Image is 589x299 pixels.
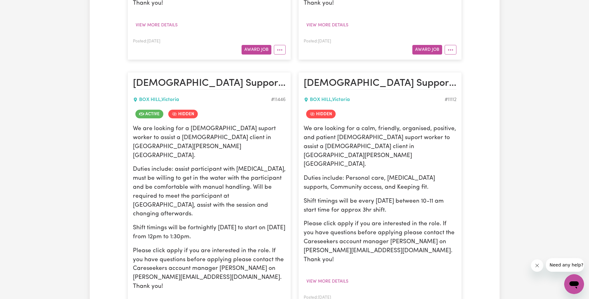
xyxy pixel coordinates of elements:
[133,247,286,291] p: Please click apply if you are interested in the role. If you have questions before applying pleas...
[546,258,584,272] iframe: Message from company
[304,125,456,169] p: We are looking for a calm, friendly, organised, positive, and patient [DEMOGRAPHIC_DATA] suport w...
[168,110,198,118] span: Job is hidden
[133,77,286,90] h2: Female Support Worker Needed Friday Fortnight From 27/10 - Box Hill, VIC
[304,77,456,90] h2: Female Support Worker Needed Every Tuesdays For 3 hours - Box Hill, VIC
[133,224,286,242] p: Shift timings will be fortnightly [DATE] to start on [DATE] from 12pm to 1:30pm.
[135,110,163,118] span: Job is active
[531,259,543,272] iframe: Close message
[133,96,271,103] div: BOX HILL , Victoria
[412,45,442,55] button: Award Job
[271,96,286,103] div: Job ID #11446
[306,110,336,118] span: Job is hidden
[564,274,584,294] iframe: Button to launch messaging window
[242,45,271,55] button: Award Job
[304,277,351,286] button: View more details
[445,45,456,55] button: More options
[304,197,456,215] p: Shift timings will be every [DATE] between 10-11 am start time for approx 3hr shift.
[133,20,180,30] button: View more details
[304,39,331,43] span: Posted: [DATE]
[304,20,351,30] button: View more details
[274,45,286,55] button: More options
[445,96,456,103] div: Job ID #11112
[133,165,286,219] p: Duties include: assist participant with [MEDICAL_DATA], must be willing to get in the water with ...
[133,125,286,160] p: We are looking for a [DEMOGRAPHIC_DATA] suport worker to assist a [DEMOGRAPHIC_DATA] client in [G...
[304,220,456,264] p: Please click apply if you are interested in the role. If you have questions before applying pleas...
[304,174,456,192] p: Duties include: Personal care, [MEDICAL_DATA] supports, Community access, and Keeping fit.
[133,39,160,43] span: Posted: [DATE]
[304,96,445,103] div: BOX HILL , Victoria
